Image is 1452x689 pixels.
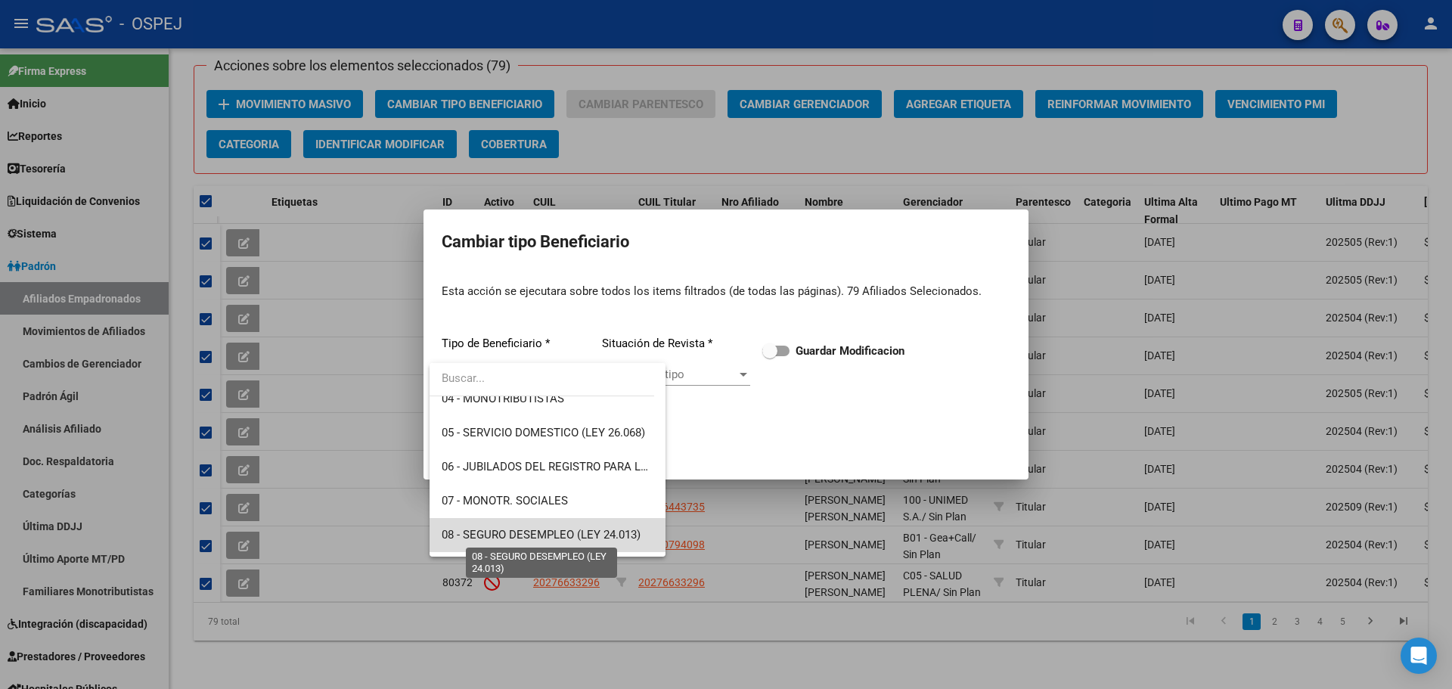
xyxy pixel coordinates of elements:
div: Open Intercom Messenger [1401,638,1437,674]
span: 04 - MONOTRIBUTISTAS [442,392,564,405]
span: 06 - JUBILADOS DEL REGISTRO PARA LA ATENCION DE [DEMOGRAPHIC_DATA] [442,460,845,473]
span: 05 - SERVICIO DOMESTICO (LEY 26.068) [442,426,645,439]
span: 07 - MONOTR. SOCIALES [442,494,568,507]
span: 08 - SEGURO DESEMPLEO (LEY 24.013) [442,528,641,542]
